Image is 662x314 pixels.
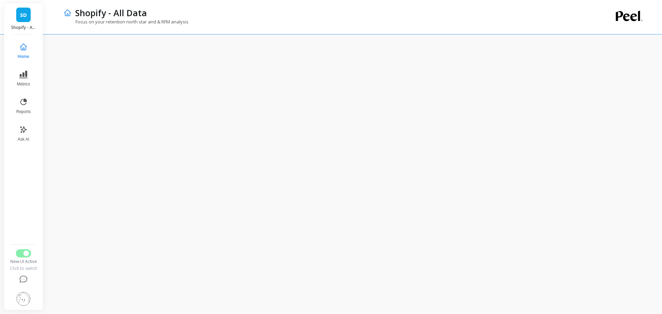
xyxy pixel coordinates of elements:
div: Click to switch [9,266,38,271]
p: Focus on your retention north star and & RFM analysis [63,19,189,25]
iframe: Omni Embed [58,48,648,300]
img: profile picture [17,292,30,306]
span: Ask AI [18,136,29,142]
span: Reports [16,109,31,114]
button: Metrics [12,66,35,91]
p: Shopify - All Data [75,7,147,19]
span: Home [18,54,29,59]
button: Ask AI [12,121,35,146]
button: Home [12,39,35,63]
span: Metrics [17,81,30,87]
button: Help [9,271,38,288]
button: Switch to Legacy UI [16,249,31,257]
button: Reports [12,94,35,119]
button: Settings [9,288,38,310]
div: New UI Active [9,259,38,264]
p: Shopify - All Data [11,25,36,30]
span: SD [20,11,27,19]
